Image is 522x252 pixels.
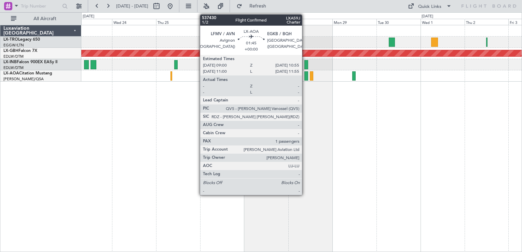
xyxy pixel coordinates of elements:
a: LX-INBFalcon 900EX EASy II [3,60,57,64]
span: LX-GBH [3,49,18,53]
span: LX-TRO [3,38,18,42]
span: LX-INB [3,60,17,64]
div: Quick Links [418,3,441,10]
a: EGGW/LTN [3,43,24,48]
a: LX-TROLegacy 650 [3,38,40,42]
div: [DATE] [83,14,94,19]
a: EDLW/DTM [3,54,24,59]
div: Sat 27 [244,19,288,25]
a: EDLW/DTM [3,65,24,70]
div: Thu 2 [465,19,509,25]
a: [PERSON_NAME]/QSA [3,76,44,82]
div: Fri 26 [200,19,244,25]
div: [DATE] [422,14,433,19]
a: LX-AOACitation Mustang [3,71,52,75]
div: Tue 30 [376,19,421,25]
button: Quick Links [404,1,455,12]
button: Refresh [233,1,274,12]
span: [DATE] - [DATE] [116,3,148,9]
a: LX-GBHFalcon 7X [3,49,37,53]
div: Wed 1 [421,19,465,25]
button: All Aircraft [8,13,74,24]
span: LX-AOA [3,71,19,75]
div: Sun 28 [288,19,332,25]
input: Trip Number [21,1,60,11]
span: All Aircraft [18,16,72,21]
span: Refresh [244,4,272,9]
div: Tue 23 [68,19,112,25]
div: Mon 29 [332,19,376,25]
div: Wed 24 [112,19,156,25]
div: Thu 25 [156,19,200,25]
